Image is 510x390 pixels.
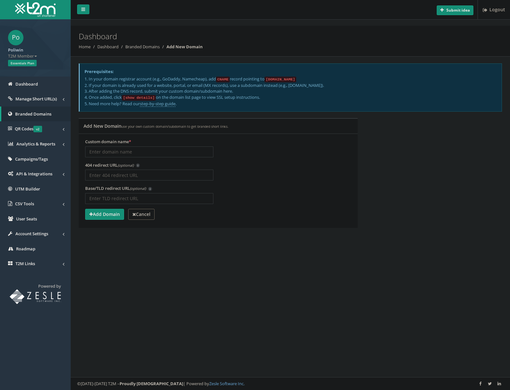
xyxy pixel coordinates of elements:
label: 404 redirect URL [85,162,140,168]
h2: Dashboard [79,32,430,41]
span: Manage Short URL(s) [15,96,57,102]
span: T2M Links [15,261,35,266]
span: i [136,163,140,167]
strong: Add Domain [89,211,120,217]
div: ©[DATE]-[DATE] T2M – | Powered by [77,381,504,387]
code: [show details] [122,95,156,101]
span: CSV Tools [15,201,34,207]
p: 1. In your domain registrar account (e.g., GoDaddy, Namecheap), add record pointing to 2. If your... [85,76,497,107]
label: Custom domain name [85,139,131,145]
strong: Proudly [DEMOGRAPHIC_DATA] [120,381,183,386]
span: Roadmap [16,246,35,252]
h5: Add New Domain [84,124,228,128]
input: Enter TLD redirect URL [85,193,213,204]
b: Submit idea [446,7,470,13]
span: UTM Builder [15,186,40,192]
button: Add Domain [85,209,124,220]
span: Powered by [38,283,61,289]
span: Campaigns/Tags [15,156,48,162]
span: Account Settings [15,231,48,237]
span: User Seats [16,216,37,222]
code: [DOMAIN_NAME] [264,77,296,82]
strong: Poliwin [8,47,23,53]
input: Enter 404 redirect URL [85,170,213,181]
strong: Add New Domain [166,44,203,50]
span: i [148,187,152,191]
small: use your own custom domain/subdomain to get branded short links. [121,124,228,129]
span: Branded Domains [15,111,51,117]
span: Essentials Plan [8,60,37,66]
a: Dashboard [97,44,119,50]
span: API & Integrations [16,171,52,177]
a: Zesle Software Inc. [209,381,245,386]
span: v2 [33,126,42,132]
strong: Cancel [132,211,150,217]
span: Analytics & Reports [16,141,55,147]
span: QR Codes [15,126,42,132]
button: Submit idea [437,5,473,15]
img: T2M URL Shortener powered by Zesle Software Inc. [10,289,61,304]
code: CNAME [216,77,230,82]
a: Cancel [128,209,155,220]
span: T2M Member [8,53,63,59]
a: Branded Domains [125,44,160,50]
input: Enter domain name [85,146,213,157]
span: Dashboard [15,81,38,87]
em: (optional) [118,163,134,168]
img: T2M [15,2,56,17]
span: Po [8,30,23,45]
a: step-by-step guide [140,101,175,107]
a: Home [79,44,91,50]
em: (optional) [130,186,146,191]
a: Poliwin T2M Member [8,45,63,59]
label: Base/TLD redirect URL [85,185,152,191]
strong: Prerequisites: [85,69,114,74]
